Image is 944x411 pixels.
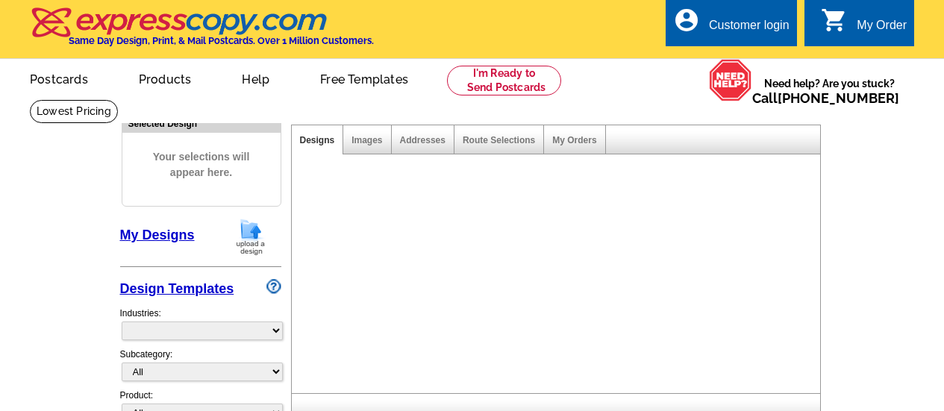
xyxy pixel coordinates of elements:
[296,60,432,95] a: Free Templates
[134,134,269,195] span: Your selections will appear here.
[266,279,281,294] img: design-wizard-help-icon.png
[6,60,112,95] a: Postcards
[231,218,270,256] img: upload-design
[857,19,907,40] div: My Order
[709,19,790,40] div: Customer login
[218,60,293,95] a: Help
[752,90,899,106] span: Call
[463,135,535,145] a: Route Selections
[673,7,700,34] i: account_circle
[752,76,907,106] span: Need help? Are you stuck?
[709,59,752,101] img: help
[400,135,446,145] a: Addresses
[821,7,848,34] i: shopping_cart
[300,135,335,145] a: Designs
[30,18,374,46] a: Same Day Design, Print, & Mail Postcards. Over 1 Million Customers.
[351,135,382,145] a: Images
[69,35,374,46] h4: Same Day Design, Print, & Mail Postcards. Over 1 Million Customers.
[120,228,195,242] a: My Designs
[778,90,899,106] a: [PHONE_NUMBER]
[115,60,216,95] a: Products
[552,135,596,145] a: My Orders
[120,348,281,389] div: Subcategory:
[120,299,281,348] div: Industries:
[120,281,234,296] a: Design Templates
[821,16,907,35] a: shopping_cart My Order
[673,16,790,35] a: account_circle Customer login
[122,116,281,131] div: Selected Design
